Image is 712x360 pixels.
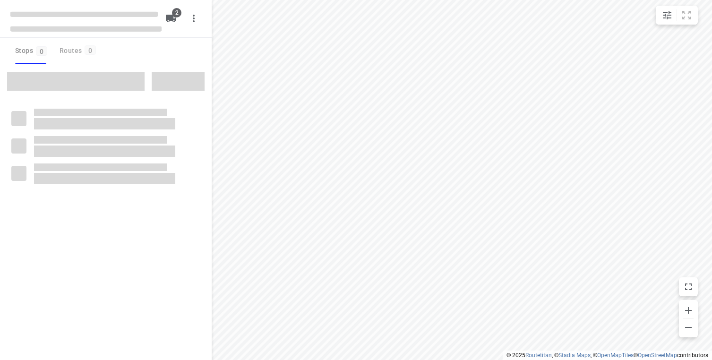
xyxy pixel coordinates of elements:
a: OpenStreetMap [638,352,677,359]
button: Map settings [658,6,677,25]
li: © 2025 , © , © © contributors [506,352,708,359]
a: OpenMapTiles [597,352,634,359]
a: Routetitan [525,352,552,359]
div: small contained button group [656,6,698,25]
a: Stadia Maps [558,352,591,359]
